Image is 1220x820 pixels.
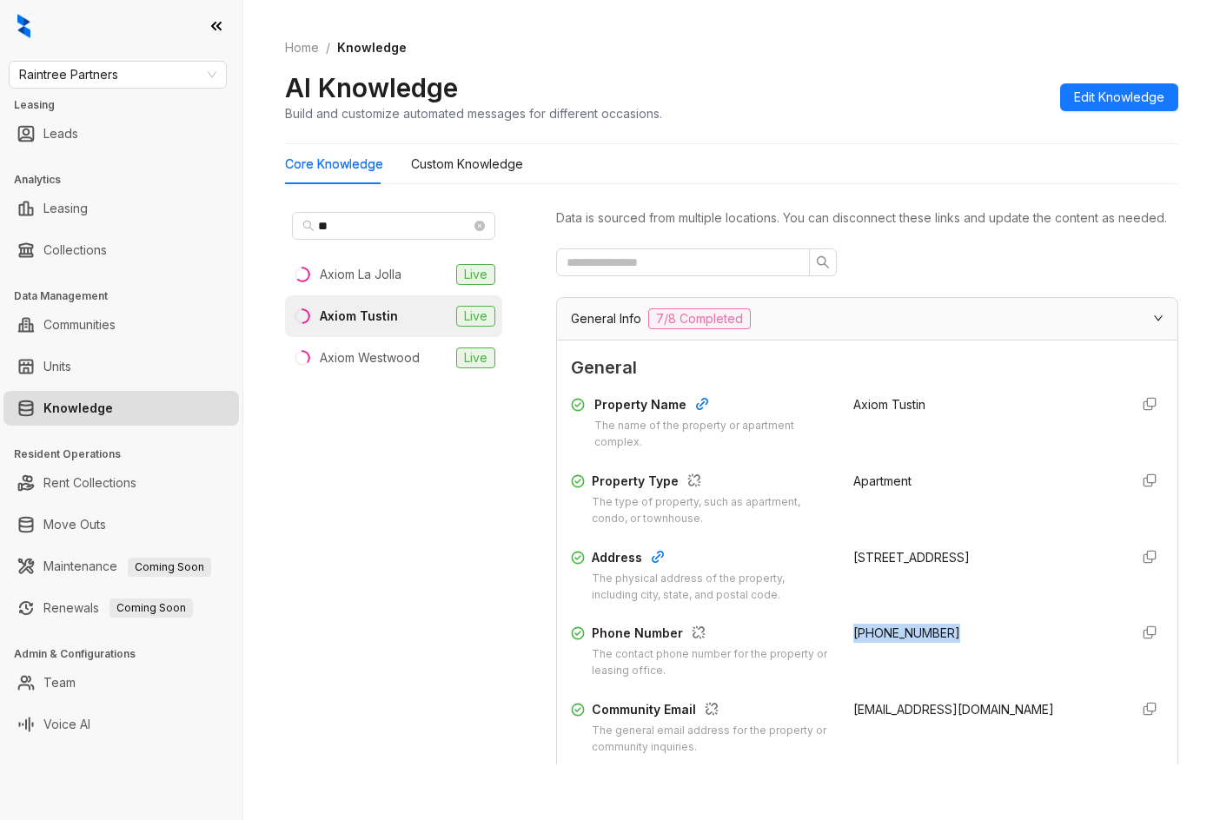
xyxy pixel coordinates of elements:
[14,172,242,188] h3: Analytics
[3,591,239,625] li: Renewals
[128,558,211,577] span: Coming Soon
[14,97,242,113] h3: Leasing
[302,220,315,232] span: search
[853,473,912,488] span: Apartment
[3,665,239,700] li: Team
[571,309,641,328] span: General Info
[853,625,960,640] span: [PHONE_NUMBER]
[853,702,1054,717] span: [EMAIL_ADDRESS][DOMAIN_NAME]
[43,116,78,151] a: Leads
[43,307,116,342] a: Communities
[556,208,1178,228] div: Data is sourced from multiple locations. You can disconnect these links and update the content as...
[14,646,242,662] h3: Admin & Configurations
[326,38,330,57] li: /
[43,391,113,426] a: Knowledge
[3,116,239,151] li: Leads
[456,306,495,327] span: Live
[474,221,485,231] span: close-circle
[456,347,495,368] span: Live
[648,308,751,329] span: 7/8 Completed
[320,348,420,367] div: Axiom Westwood
[816,255,830,269] span: search
[337,40,407,55] span: Knowledge
[592,723,832,756] div: The general email address for the property or community inquiries.
[411,155,523,174] div: Custom Knowledge
[592,472,832,494] div: Property Type
[285,104,662,122] div: Build and customize automated messages for different occasions.
[43,233,107,268] a: Collections
[285,155,383,174] div: Core Knowledge
[594,418,832,451] div: The name of the property or apartment complex.
[456,264,495,285] span: Live
[592,624,832,646] div: Phone Number
[1153,313,1164,323] span: expanded
[14,446,242,462] h3: Resident Operations
[571,354,1164,381] span: General
[1074,88,1164,107] span: Edit Knowledge
[43,707,90,742] a: Voice AI
[3,349,239,384] li: Units
[3,466,239,500] li: Rent Collections
[1060,83,1178,111] button: Edit Knowledge
[43,665,76,700] a: Team
[592,646,832,679] div: The contact phone number for the property or leasing office.
[43,591,193,625] a: RenewalsComing Soon
[853,548,1115,567] div: [STREET_ADDRESS]
[43,466,136,500] a: Rent Collections
[594,395,832,418] div: Property Name
[592,700,832,723] div: Community Email
[3,391,239,426] li: Knowledge
[43,349,71,384] a: Units
[14,288,242,304] h3: Data Management
[3,507,239,542] li: Move Outs
[592,571,832,604] div: The physical address of the property, including city, state, and postal code.
[3,191,239,226] li: Leasing
[19,62,216,88] span: Raintree Partners
[3,307,239,342] li: Communities
[3,233,239,268] li: Collections
[43,191,88,226] a: Leasing
[3,707,239,742] li: Voice AI
[320,265,401,284] div: Axiom La Jolla
[592,494,832,527] div: The type of property, such as apartment, condo, or townhouse.
[17,14,30,38] img: logo
[282,38,322,57] a: Home
[320,307,398,326] div: Axiom Tustin
[3,549,239,584] li: Maintenance
[853,397,925,412] span: Axiom Tustin
[285,71,458,104] h2: AI Knowledge
[43,507,106,542] a: Move Outs
[109,598,193,618] span: Coming Soon
[592,548,832,571] div: Address
[557,298,1177,340] div: General Info7/8 Completed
